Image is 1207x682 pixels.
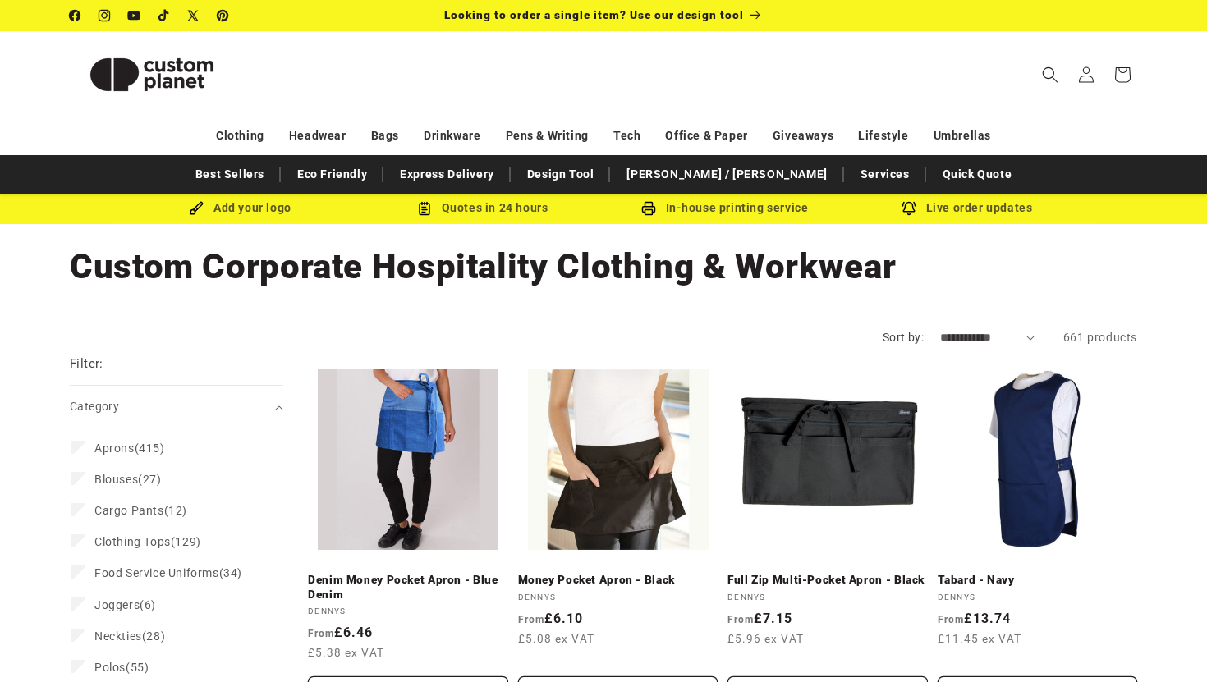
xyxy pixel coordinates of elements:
span: (27) [94,472,162,487]
span: (129) [94,534,201,549]
div: In-house printing service [603,198,846,218]
div: Add your logo [119,198,361,218]
span: Joggers [94,598,140,611]
img: Order updates [902,201,916,216]
span: Aprons [94,442,135,455]
a: Express Delivery [392,160,503,189]
span: Polos [94,661,126,674]
img: In-house printing [641,201,656,216]
a: Headwear [289,121,346,150]
a: Best Sellers [187,160,273,189]
a: Lifestyle [858,121,908,150]
span: Food Service Uniforms [94,566,219,579]
img: Custom Planet [70,38,234,112]
span: Cargo Pants [94,504,164,517]
h1: Custom Corporate Hospitality Clothing & Workwear [70,245,1137,289]
a: Umbrellas [934,121,991,150]
a: Eco Friendly [289,160,375,189]
h2: Filter: [70,355,103,373]
span: (6) [94,597,156,612]
a: Services [852,160,918,189]
a: Money Pocket Apron - Black [518,573,718,588]
a: [PERSON_NAME] / [PERSON_NAME] [618,160,835,189]
img: Order Updates Icon [417,201,432,216]
a: Pens & Writing [506,121,589,150]
a: Design Tool [519,160,603,189]
a: Office & Paper [665,121,747,150]
a: Drinkware [424,121,480,150]
img: Brush Icon [189,201,204,216]
span: Looking to order a single item? Use our design tool [444,8,744,21]
span: (34) [94,565,242,580]
span: (12) [94,503,187,518]
a: Full Zip Multi-Pocket Apron - Black [727,573,928,588]
div: Quotes in 24 hours [361,198,603,218]
span: (28) [94,629,165,643]
span: Blouses [94,473,138,486]
span: Clothing Tops [94,535,171,548]
a: Denim Money Pocket Apron - Blue Denim [308,573,508,602]
a: Tech [613,121,640,150]
summary: Search [1032,57,1068,93]
span: Neckties [94,629,142,643]
span: 661 products [1063,331,1137,344]
a: Giveaways [773,121,833,150]
a: Clothing [216,121,264,150]
span: (415) [94,441,165,455]
label: Sort by: [883,331,924,344]
span: (55) [94,660,149,675]
a: Custom Planet [64,31,241,117]
div: Live order updates [846,198,1088,218]
span: Category [70,400,119,413]
a: Quick Quote [934,160,1021,189]
a: Bags [371,121,399,150]
a: Tabard - Navy [938,573,1138,588]
summary: Category (0 selected) [70,386,283,428]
